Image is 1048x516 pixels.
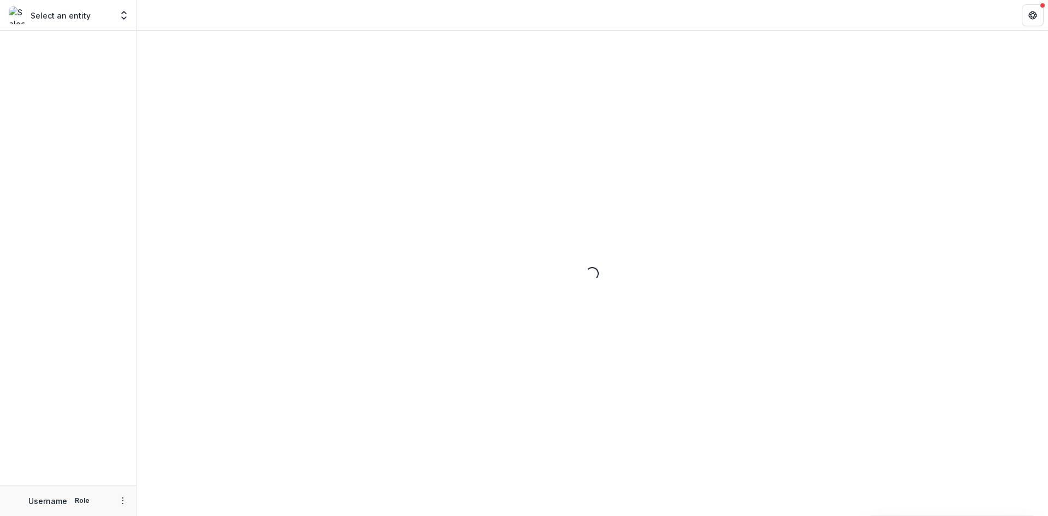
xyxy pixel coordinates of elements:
p: Role [72,496,93,506]
p: Username [28,495,67,507]
button: Open entity switcher [116,4,132,26]
img: Select an entity [9,7,26,24]
button: Get Help [1022,4,1044,26]
p: Select an entity [31,10,91,21]
button: More [116,494,129,507]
